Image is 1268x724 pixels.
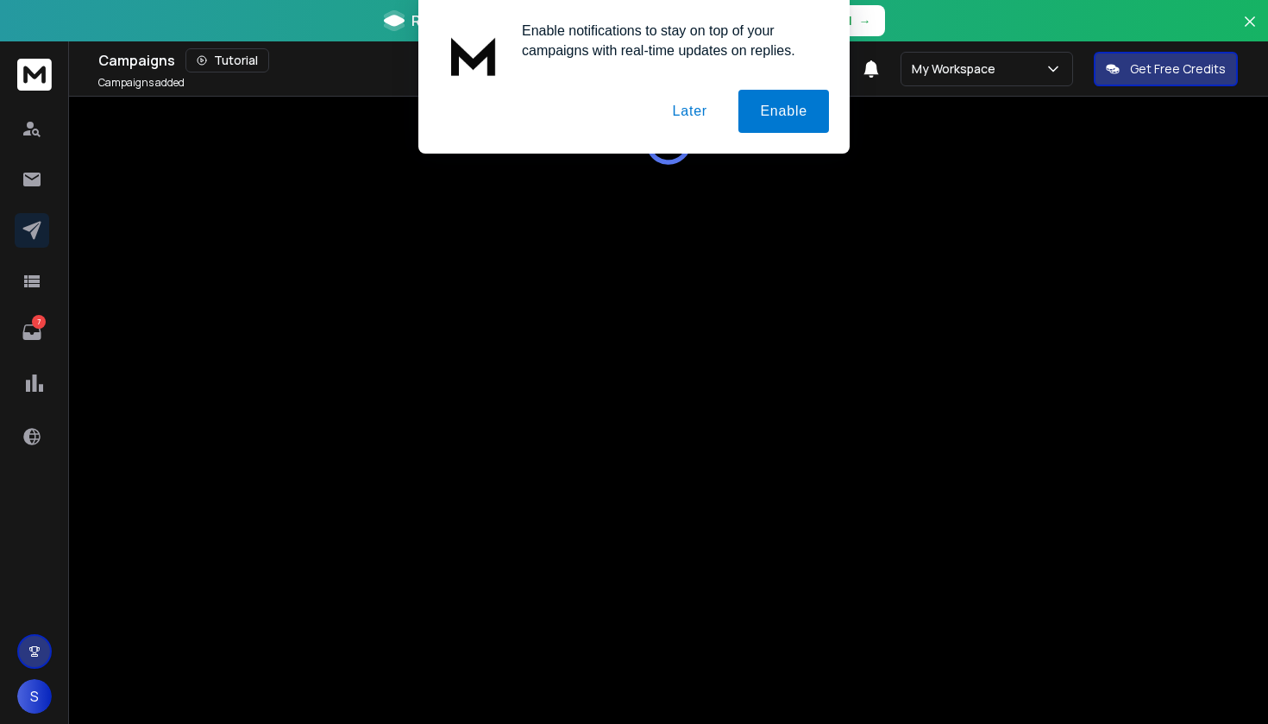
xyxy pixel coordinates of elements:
[17,679,52,714] button: S
[738,90,829,133] button: Enable
[508,21,829,60] div: Enable notifications to stay on top of your campaigns with real-time updates on replies.
[15,315,49,349] a: 7
[650,90,728,133] button: Later
[32,315,46,329] p: 7
[439,21,508,90] img: notification icon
